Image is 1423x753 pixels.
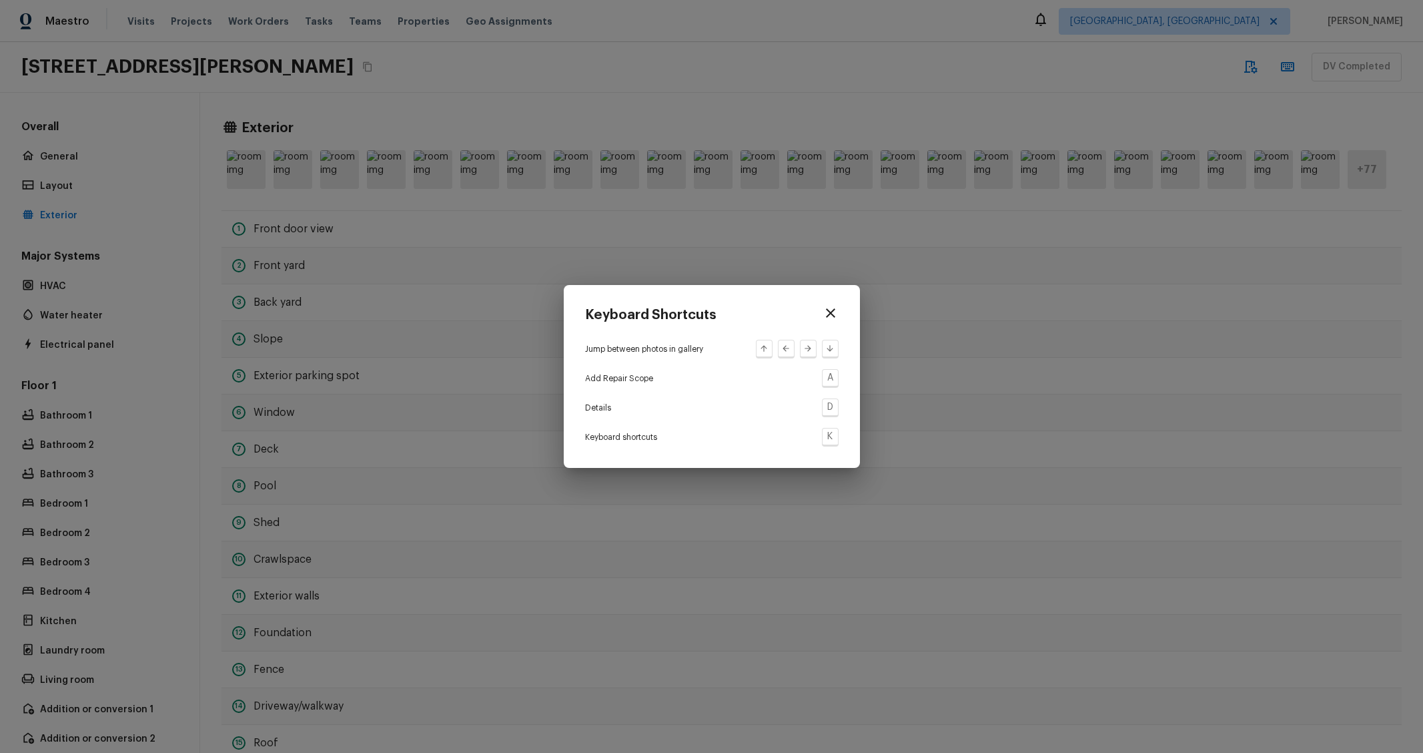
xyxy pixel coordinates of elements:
p: K [827,430,833,443]
p: Details [585,403,611,413]
p: Keyboard shortcuts [585,432,657,443]
p: A [827,371,833,385]
h4: Keyboard Shortcuts [585,306,717,324]
p: Add Repair Scope [585,373,653,384]
p: D [827,401,833,414]
p: Jump between photos in gallery [585,344,703,354]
